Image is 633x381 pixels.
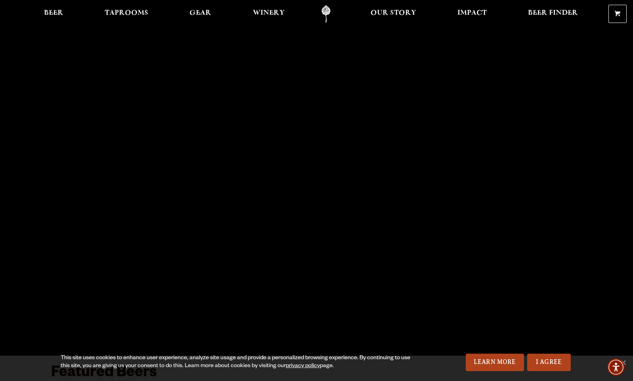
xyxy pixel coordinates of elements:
span: Impact [457,10,487,16]
a: Taprooms [99,5,153,23]
a: Winery [248,5,290,23]
span: Beer [44,10,63,16]
span: Taprooms [105,10,148,16]
a: Beer [39,5,69,23]
a: Odell Home [311,5,341,23]
span: Gear [189,10,211,16]
a: Impact [452,5,492,23]
a: Learn More [466,354,524,371]
span: Our Story [371,10,416,16]
div: Accessibility Menu [607,358,625,376]
a: Our Story [365,5,421,23]
a: Gear [184,5,216,23]
a: I Agree [527,354,571,371]
span: Beer Finder [528,10,578,16]
a: privacy policy [286,363,320,370]
div: This site uses cookies to enhance user experience, analyze site usage and provide a personalized ... [61,354,417,370]
span: Winery [253,10,285,16]
a: Beer Finder [523,5,583,23]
